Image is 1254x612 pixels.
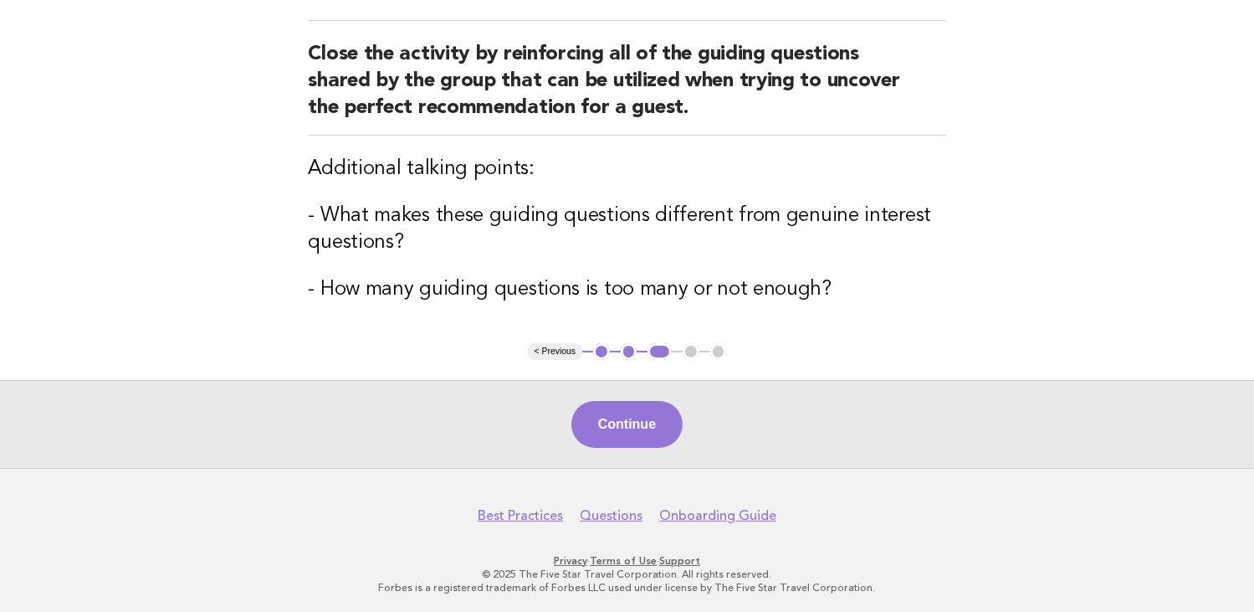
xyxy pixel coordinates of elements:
[309,203,946,256] h3: - What makes these guiding questions different from genuine interest questions?
[571,401,683,448] button: Continue
[528,343,582,360] button: < Previous
[659,555,700,567] a: Support
[590,555,657,567] a: Terms of Use
[647,343,672,360] button: 3
[309,41,946,136] h2: Close the activity by reinforcing all of the guiding questions shared by the group that can be ut...
[621,343,637,360] button: 2
[478,507,563,524] a: Best Practices
[580,507,642,524] a: Questions
[115,554,1139,568] p: · ·
[115,581,1139,594] p: Forbes is a registered trademark of Forbes LLC used under license by The Five Star Travel Corpora...
[659,507,776,524] a: Onboarding Guide
[115,568,1139,581] p: © 2025 The Five Star Travel Corporation. All rights reserved.
[593,343,610,360] button: 1
[309,156,946,183] h3: Additional talking points:
[309,276,946,303] h3: - How many guiding questions is too many or not enough?
[554,555,587,567] a: Privacy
